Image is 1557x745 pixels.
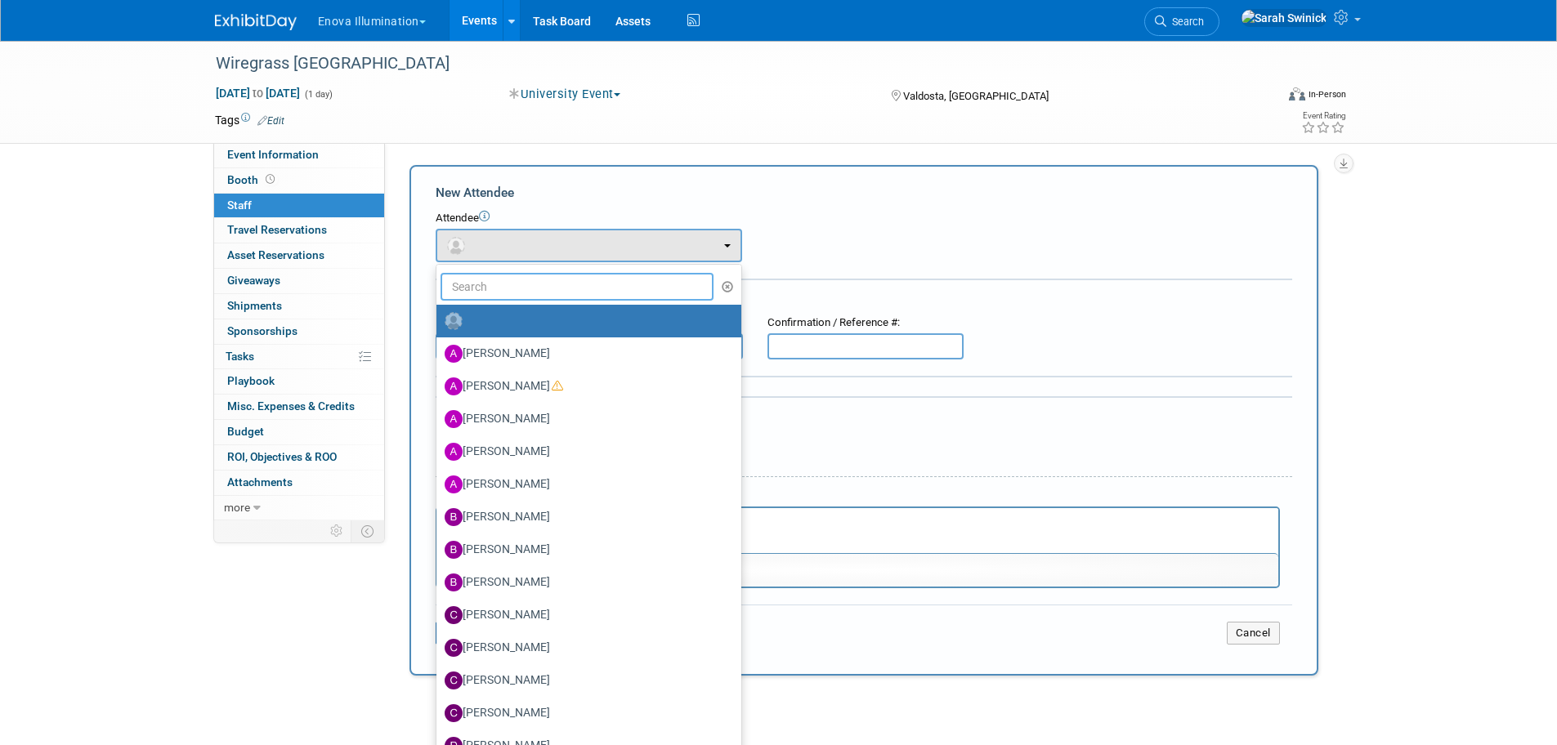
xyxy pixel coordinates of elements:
[210,49,1251,78] div: Wiregrass [GEOGRAPHIC_DATA]
[445,537,725,563] label: [PERSON_NAME]
[1144,7,1219,36] a: Search
[303,89,333,100] span: (1 day)
[441,273,714,301] input: Search
[445,504,725,530] label: [PERSON_NAME]
[214,168,384,193] a: Booth
[227,173,278,186] span: Booth
[224,501,250,514] span: more
[445,345,463,363] img: A.jpg
[351,520,384,542] td: Toggle Event Tabs
[214,218,384,243] a: Travel Reservations
[445,704,463,722] img: C.jpg
[227,399,355,413] span: Misc. Expenses & Credits
[445,700,725,726] label: [PERSON_NAME]
[227,274,280,287] span: Giveaways
[436,488,1280,504] div: Notes
[445,443,463,461] img: A.jpg
[227,148,319,161] span: Event Information
[445,541,463,559] img: B.jpg
[436,184,1292,202] div: New Attendee
[436,211,1292,226] div: Attendee
[445,569,725,596] label: [PERSON_NAME]
[445,606,463,624] img: C.jpg
[214,471,384,495] a: Attachments
[227,248,324,261] span: Asset Reservations
[445,377,463,395] img: A.jpg
[226,350,254,363] span: Tasks
[214,319,384,344] a: Sponsorships
[445,667,725,694] label: [PERSON_NAME]
[1289,87,1305,100] img: Format-Inperson.png
[227,450,337,463] span: ROI, Objectives & ROO
[214,496,384,520] a: more
[436,408,1292,425] div: Misc. Attachments & Notes
[436,291,1292,307] div: Registration / Ticket Info (optional)
[227,199,252,212] span: Staff
[445,312,463,330] img: Unassigned-User-Icon.png
[214,194,384,218] a: Staff
[214,294,384,319] a: Shipments
[227,223,327,236] span: Travel Reservations
[214,143,384,167] a: Event Information
[215,112,284,128] td: Tags
[503,86,627,103] button: University Event
[227,475,293,488] span: Attachments
[445,439,725,465] label: [PERSON_NAME]
[262,173,278,185] span: Booth not reserved yet
[445,508,463,526] img: B.jpg
[214,445,384,470] a: ROI, Objectives & ROO
[215,86,301,100] span: [DATE] [DATE]
[323,520,351,542] td: Personalize Event Tab Strip
[445,406,725,432] label: [PERSON_NAME]
[445,471,725,497] label: [PERSON_NAME]
[214,269,384,293] a: Giveaways
[445,602,725,628] label: [PERSON_NAME]
[257,115,284,127] a: Edit
[214,369,384,394] a: Playbook
[215,14,297,30] img: ExhibitDay
[1308,88,1346,100] div: In-Person
[1166,16,1204,28] span: Search
[445,373,725,399] label: [PERSON_NAME]
[1241,9,1327,27] img: Sarah Swinick
[1179,85,1347,109] div: Event Format
[214,243,384,268] a: Asset Reservations
[445,573,463,591] img: B.jpg
[214,395,384,419] a: Misc. Expenses & Credits
[227,299,282,312] span: Shipments
[445,671,463,689] img: C.jpg
[1227,622,1280,645] button: Cancel
[250,87,266,100] span: to
[767,315,964,331] div: Confirmation / Reference #:
[445,410,463,428] img: A.jpg
[214,420,384,444] a: Budget
[437,508,1278,553] iframe: Rich Text Area
[445,475,463,493] img: A.jpg
[214,345,384,369] a: Tasks
[445,635,725,661] label: [PERSON_NAME]
[227,374,275,387] span: Playbook
[445,341,725,367] label: [PERSON_NAME]
[227,324,298,337] span: Sponsorships
[1301,112,1345,120] div: Event Rating
[445,639,463,657] img: C.jpg
[227,425,264,438] span: Budget
[903,90,1049,102] span: Valdosta, [GEOGRAPHIC_DATA]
